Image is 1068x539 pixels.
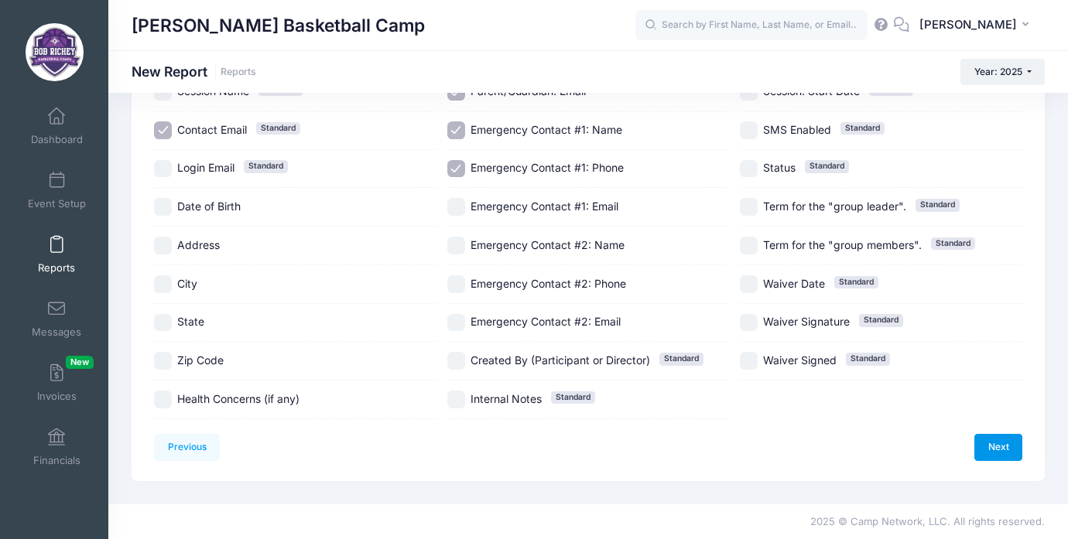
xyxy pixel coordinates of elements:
[740,275,758,293] input: Waiver DateStandard
[37,390,77,403] span: Invoices
[471,315,621,328] span: Emergency Contact #2: Email
[177,200,241,213] span: Date of Birth
[221,67,256,78] a: Reports
[177,277,197,290] span: City
[33,454,80,467] span: Financials
[20,292,94,346] a: Messages
[740,160,758,178] input: StatusStandard
[805,160,849,172] span: Standard
[834,276,878,288] span: Standard
[740,237,758,254] input: Term for the "group members".Standard
[154,160,172,178] input: Login EmailStandard
[177,353,224,367] span: Zip Code
[28,197,86,210] span: Event Setup
[154,275,172,293] input: City
[154,314,172,332] input: State
[154,434,220,460] a: Previous
[177,84,249,97] span: Session Name
[471,238,625,251] span: Emergency Contact #2: Name
[447,391,465,408] input: Internal NotesStandard
[471,161,624,174] span: Emergency Contact #1: Phone
[763,161,796,174] span: Status
[447,237,465,254] input: Emergency Contact #2: Name
[763,277,825,290] span: Waiver Date
[447,275,465,293] input: Emergency Contact #2: Phone
[447,160,465,178] input: Emergency Contact #1: Phone
[471,123,622,136] span: Emergency Contact #1: Name
[132,63,256,80] h1: New Report
[471,277,626,290] span: Emergency Contact #2: Phone
[840,122,885,135] span: Standard
[177,161,234,174] span: Login Email
[916,199,960,211] span: Standard
[244,160,288,172] span: Standard
[154,198,172,216] input: Date of Birth
[256,122,300,135] span: Standard
[447,121,465,139] input: Emergency Contact #1: Name
[740,314,758,332] input: Waiver SignatureStandard
[471,392,542,405] span: Internal Notes
[551,391,595,404] span: Standard
[919,16,1017,33] span: [PERSON_NAME]
[635,10,868,41] input: Search by First Name, Last Name, or Email...
[471,200,618,213] span: Emergency Contact #1: Email
[177,392,300,405] span: Health Concerns (if any)
[763,315,850,328] span: Waiver Signature
[26,23,84,81] img: Bob Richey Basketball Camp
[960,59,1045,85] button: Year: 2025
[974,66,1022,77] span: Year: 2025
[132,8,425,43] h1: [PERSON_NAME] Basketball Camp
[909,8,1045,43] button: [PERSON_NAME]
[763,84,860,97] span: Session: Start Date
[763,353,837,367] span: Waiver Signed
[177,123,247,136] span: Contact Email
[471,353,650,367] span: Created By (Participant or Director)
[659,353,703,365] span: Standard
[177,315,204,328] span: State
[20,420,94,474] a: Financials
[740,121,758,139] input: SMS EnabledStandard
[447,352,465,370] input: Created By (Participant or Director)Standard
[810,515,1045,527] span: 2025 © Camp Network, LLC. All rights reserved.
[471,84,586,97] span: Parent/Guardian: Email
[154,237,172,254] input: Address
[974,434,1022,460] a: Next
[20,356,94,410] a: InvoicesNew
[38,261,75,275] span: Reports
[20,163,94,217] a: Event Setup
[31,133,83,146] span: Dashboard
[20,227,94,281] a: Reports
[154,352,172,370] input: Zip Code
[763,200,906,213] span: Term for the "group leader".
[154,391,172,408] input: Health Concerns (if any)
[447,198,465,216] input: Emergency Contact #1: Email
[763,123,831,136] span: SMS Enabled
[32,326,81,339] span: Messages
[154,121,172,139] input: Contact EmailStandard
[931,237,975,250] span: Standard
[763,238,922,251] span: Term for the "group members".
[846,353,890,365] span: Standard
[859,314,903,326] span: Standard
[20,99,94,153] a: Dashboard
[66,356,94,369] span: New
[740,198,758,216] input: Term for the "group leader".Standard
[740,352,758,370] input: Waiver SignedStandard
[177,238,220,251] span: Address
[447,314,465,332] input: Emergency Contact #2: Email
